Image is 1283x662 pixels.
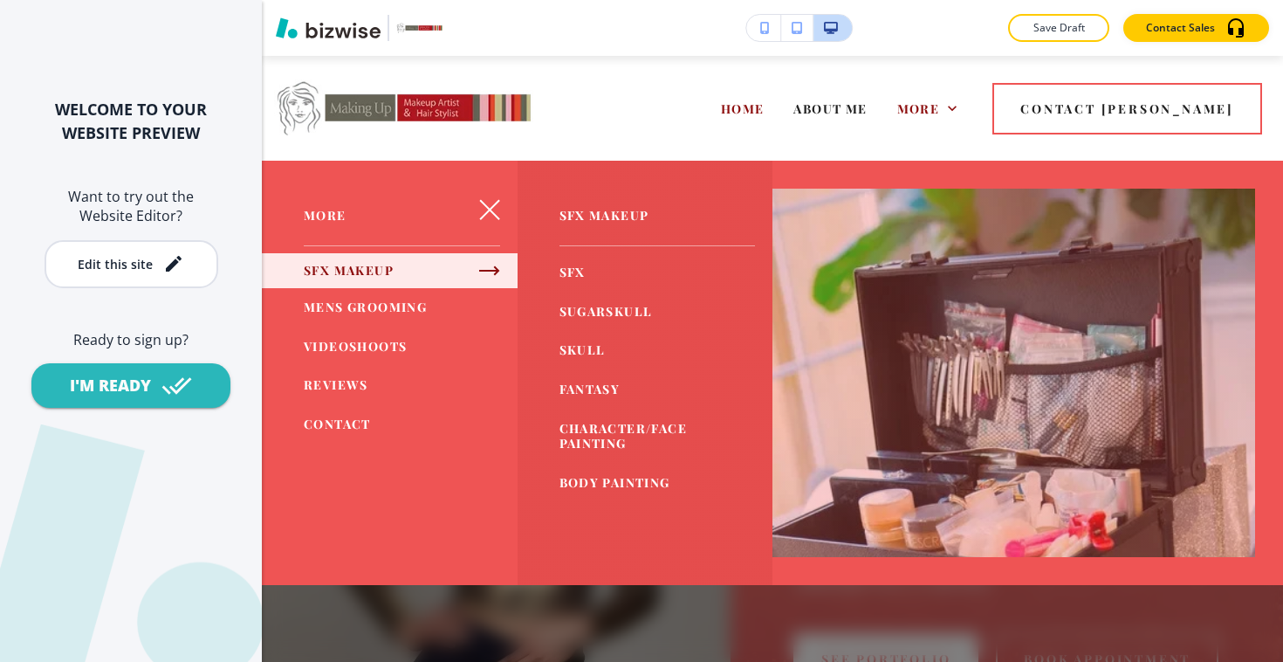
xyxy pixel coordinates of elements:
h6: Want to try out the Website Editor? [28,187,234,226]
span: VIDEOSHOOTS [304,338,407,355]
span: CHARACTER/FACE PAINTING [559,420,688,452]
button: Contact Sales [1123,14,1269,42]
div: I'M READY [70,375,151,397]
span: FANTASY [559,381,621,397]
button: Save Draft [1008,14,1109,42]
span: HOME [721,100,765,117]
span: REVIEWS [304,376,368,393]
img: Your Logo [396,23,443,32]
p: Save Draft [1031,20,1087,36]
button: I'M READY [31,363,230,408]
span: SFX MAKEUP [304,262,394,279]
h6: Ready to sign up? [28,330,234,349]
span: CONTACT [304,416,371,432]
span: SUGARSKULL [559,303,653,320]
img: Doris Lew [274,71,536,144]
img: Bizwise Logo [276,17,381,38]
div: Edit this site [78,258,153,271]
span: MENS GROOMING [304,299,427,315]
span: SKULL [559,341,606,358]
h2: WELCOME TO YOUR WEBSITE PREVIEW [28,98,234,145]
p: Contact Sales [1146,20,1215,36]
span: ABOUT ME [793,100,867,117]
span: BODY PAINTING [559,474,670,491]
button: Contact [PERSON_NAME] [992,83,1262,134]
span: SFX [559,264,586,280]
button: Edit this site [45,240,218,288]
span: More [304,207,346,224]
span: SFX MAKEUP [559,207,649,224]
span: More [897,100,940,117]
